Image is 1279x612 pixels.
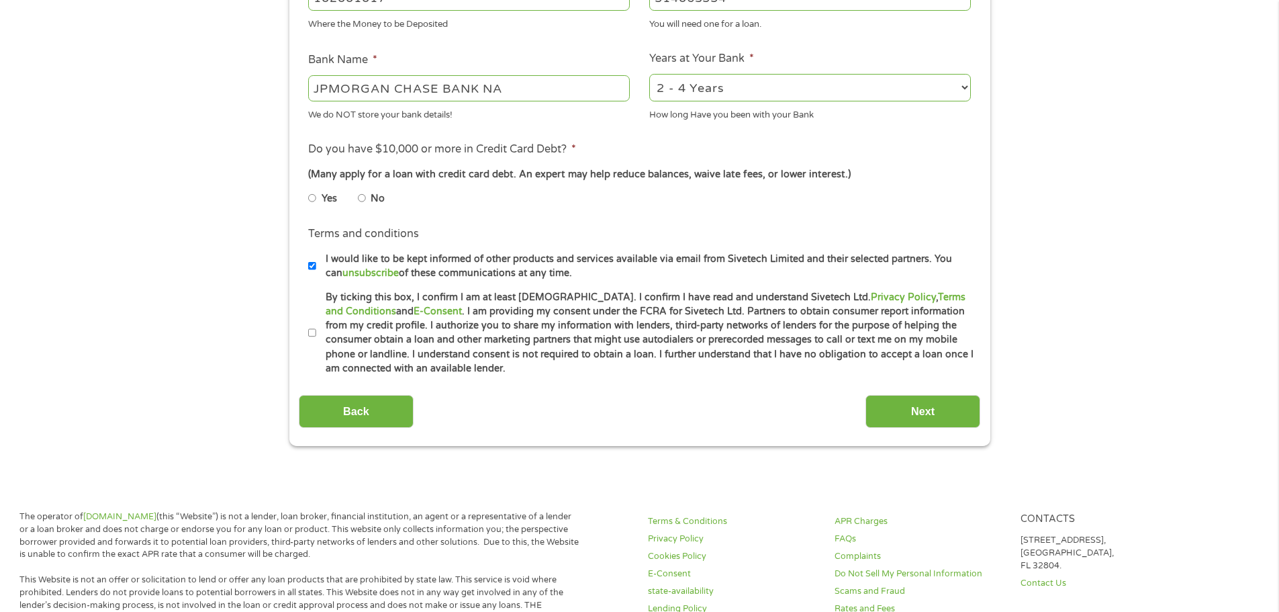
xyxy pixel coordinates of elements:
[835,515,1005,528] a: APR Charges
[865,395,980,428] input: Next
[648,515,818,528] a: Terms & Conditions
[835,585,1005,598] a: Scams and Fraud
[871,292,936,303] a: Privacy Policy
[649,103,971,122] div: How long Have you been with your Bank
[316,252,975,281] label: I would like to be kept informed of other products and services available via email from Sivetech...
[1021,513,1191,526] h4: Contacts
[648,568,818,580] a: E-Consent
[649,52,754,66] label: Years at Your Bank
[308,142,576,157] label: Do you have $10,000 or more in Credit Card Debt?
[414,306,462,317] a: E-Consent
[299,395,414,428] input: Back
[648,550,818,563] a: Cookies Policy
[308,167,970,182] div: (Many apply for a loan with credit card debt. An expert may help reduce balances, waive late fees...
[83,511,156,522] a: [DOMAIN_NAME]
[308,13,630,32] div: Where the Money to be Deposited
[342,267,399,279] a: unsubscribe
[308,103,630,122] div: We do NOT store your bank details!
[835,533,1005,545] a: FAQs
[835,568,1005,580] a: Do Not Sell My Personal Information
[649,13,971,32] div: You will need one for a loan.
[371,191,385,206] label: No
[316,290,975,376] label: By ticking this box, I confirm I am at least [DEMOGRAPHIC_DATA]. I confirm I have read and unders...
[326,292,965,317] a: Terms and Conditions
[648,533,818,545] a: Privacy Policy
[835,550,1005,563] a: Complaints
[19,511,579,562] p: The operator of (this “Website”) is not a lender, loan broker, financial institution, an agent or...
[648,585,818,598] a: state-availability
[1021,577,1191,590] a: Contact Us
[308,227,419,241] label: Terms and conditions
[1021,534,1191,572] p: [STREET_ADDRESS], [GEOGRAPHIC_DATA], FL 32804.
[308,53,377,67] label: Bank Name
[322,191,337,206] label: Yes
